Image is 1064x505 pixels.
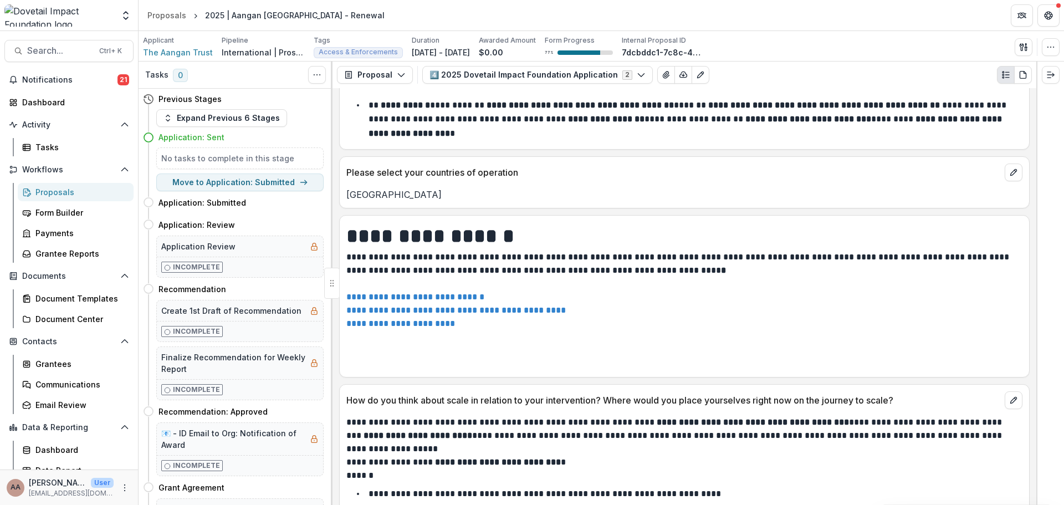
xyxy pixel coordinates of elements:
[158,219,235,231] h4: Application: Review
[117,74,129,85] span: 21
[412,47,470,58] p: [DATE] - [DATE]
[158,93,222,105] h4: Previous Stages
[35,248,125,259] div: Grantee Reports
[622,35,686,45] p: Internal Proposal ID
[422,66,653,84] button: 4️⃣ 2025 Dovetail Impact Foundation Application2
[22,96,125,108] div: Dashboard
[18,461,134,480] a: Data Report
[545,35,595,45] p: Form Progress
[29,477,86,488] p: [PERSON_NAME] [PERSON_NAME]
[22,272,116,281] span: Documents
[18,138,134,156] a: Tasks
[18,441,134,459] a: Dashboard
[145,70,168,80] h3: Tasks
[18,396,134,414] a: Email Review
[18,289,134,308] a: Document Templates
[35,465,125,476] div: Data Report
[4,93,134,111] a: Dashboard
[1037,4,1060,27] button: Get Help
[4,267,134,285] button: Open Documents
[22,337,116,346] span: Contacts
[22,165,116,175] span: Workflows
[1011,4,1033,27] button: Partners
[118,481,131,494] button: More
[4,333,134,350] button: Open Contacts
[143,35,174,45] p: Applicant
[35,186,125,198] div: Proposals
[158,482,224,493] h4: Grant Agreement
[173,69,188,82] span: 0
[35,399,125,411] div: Email Review
[222,35,248,45] p: Pipeline
[346,394,1000,407] p: How do you think about scale in relation to your intervention? Where would you place yourselves r...
[479,47,503,58] p: $0.00
[35,207,125,218] div: Form Builder
[346,166,1000,179] p: Please select your countries of operation
[27,45,93,56] span: Search...
[18,224,134,242] a: Payments
[1005,391,1022,409] button: edit
[412,35,439,45] p: Duration
[147,9,186,21] div: Proposals
[35,444,125,456] div: Dashboard
[35,293,125,304] div: Document Templates
[161,241,236,252] h5: Application Review
[4,419,134,436] button: Open Data & Reporting
[222,47,305,58] p: International | Prospects Pipeline
[22,120,116,130] span: Activity
[173,461,220,471] p: Incomplete
[4,161,134,178] button: Open Workflows
[11,484,21,491] div: Amit Antony Alex
[29,488,114,498] p: [EMAIL_ADDRESS][DOMAIN_NAME]
[545,49,553,57] p: 77 %
[205,9,385,21] div: 2025 | Aangan [GEOGRAPHIC_DATA] - Renewal
[143,7,191,23] a: Proposals
[158,197,246,208] h4: Application: Submitted
[479,35,536,45] p: Awarded Amount
[158,283,226,295] h4: Recommendation
[18,183,134,201] a: Proposals
[314,35,330,45] p: Tags
[22,423,116,432] span: Data & Reporting
[35,227,125,239] div: Payments
[337,66,413,84] button: Proposal
[4,116,134,134] button: Open Activity
[143,7,389,23] nav: breadcrumb
[158,406,268,417] h4: Recommendation: Approved
[35,358,125,370] div: Grantees
[1014,66,1032,84] button: PDF view
[18,244,134,263] a: Grantee Reports
[97,45,124,57] div: Ctrl + K
[18,375,134,394] a: Communications
[161,427,305,451] h5: 📧 - ID Email to Org: Notification of Award
[4,71,134,89] button: Notifications21
[156,109,287,127] button: Expand Previous 6 Stages
[622,47,705,58] p: 7dcbddc1-7c8c-4d45-bf71-559e42f320ea
[4,4,114,27] img: Dovetail Impact Foundation logo
[173,262,220,272] p: Incomplete
[692,66,709,84] button: Edit as form
[18,355,134,373] a: Grantees
[35,379,125,390] div: Communications
[118,4,134,27] button: Open entity switcher
[161,305,301,317] h5: Create 1st Draft of Recommendation
[997,66,1015,84] button: Plaintext view
[4,40,134,62] button: Search...
[35,141,125,153] div: Tasks
[161,351,305,375] h5: Finalize Recommendation for Weekly Report
[91,478,114,488] p: User
[1042,66,1060,84] button: Expand right
[35,313,125,325] div: Document Center
[161,152,319,164] h5: No tasks to complete in this stage
[143,47,213,58] a: The Aangan Trust
[18,203,134,222] a: Form Builder
[657,66,675,84] button: View Attached Files
[158,131,224,143] h4: Application: Sent
[173,385,220,395] p: Incomplete
[22,75,117,85] span: Notifications
[319,48,398,56] span: Access & Enforcements
[308,66,326,84] button: Toggle View Cancelled Tasks
[1005,164,1022,181] button: edit
[156,174,324,191] button: Move to Application: Submitted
